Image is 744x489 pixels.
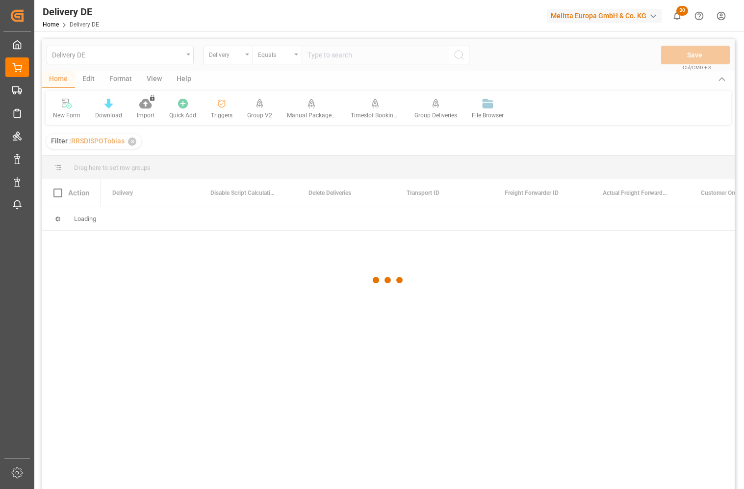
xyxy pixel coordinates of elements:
div: Delivery DE [43,4,99,19]
a: Home [43,21,59,28]
button: show 30 new notifications [666,5,688,27]
button: Help Center [688,5,710,27]
div: Melitta Europa GmbH & Co. KG [547,9,662,23]
span: 30 [676,6,688,16]
button: Melitta Europa GmbH & Co. KG [547,6,666,25]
